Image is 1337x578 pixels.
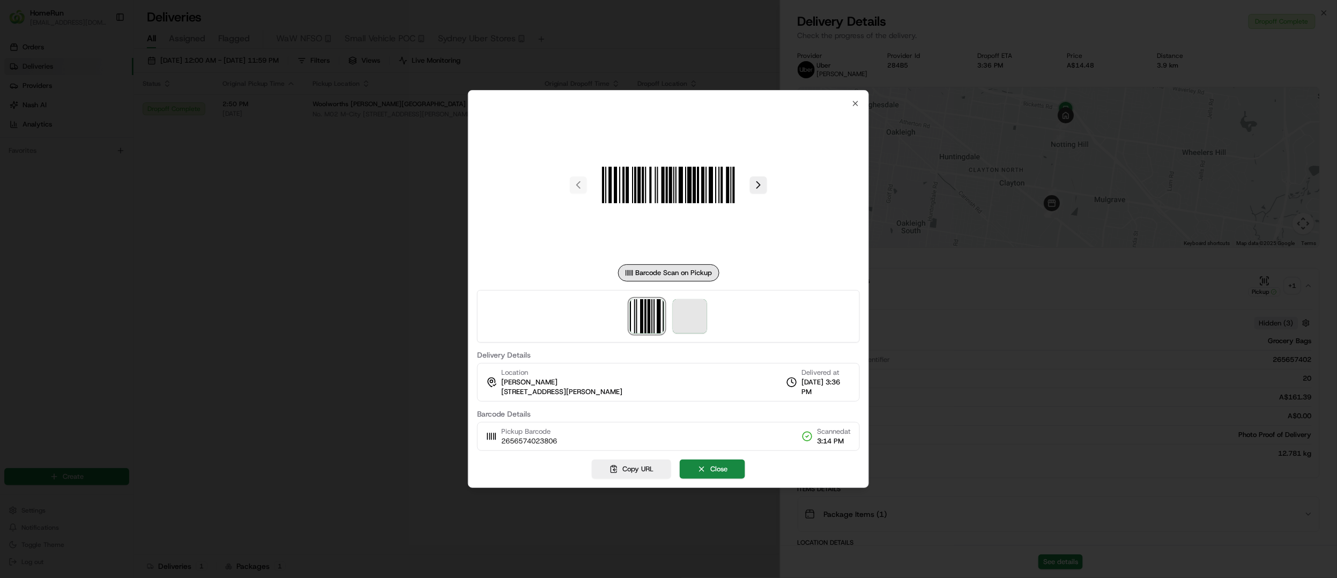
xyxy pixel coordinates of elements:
[592,460,671,479] button: Copy URL
[680,460,745,479] button: Close
[817,436,851,446] span: 3:14 PM
[501,436,557,446] span: 2656574023806
[618,264,719,281] div: Barcode Scan on Pickup
[501,427,557,436] span: Pickup Barcode
[501,387,622,397] span: [STREET_ADDRESS][PERSON_NAME]
[501,368,528,377] span: Location
[817,427,851,436] span: Scanned at
[477,351,860,359] label: Delivery Details
[591,108,746,262] img: barcode_scan_on_pickup image
[477,410,860,418] label: Barcode Details
[501,377,558,387] span: [PERSON_NAME]
[801,368,851,377] span: Delivered at
[630,299,664,334] img: barcode_scan_on_pickup image
[801,377,851,397] span: [DATE] 3:36 PM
